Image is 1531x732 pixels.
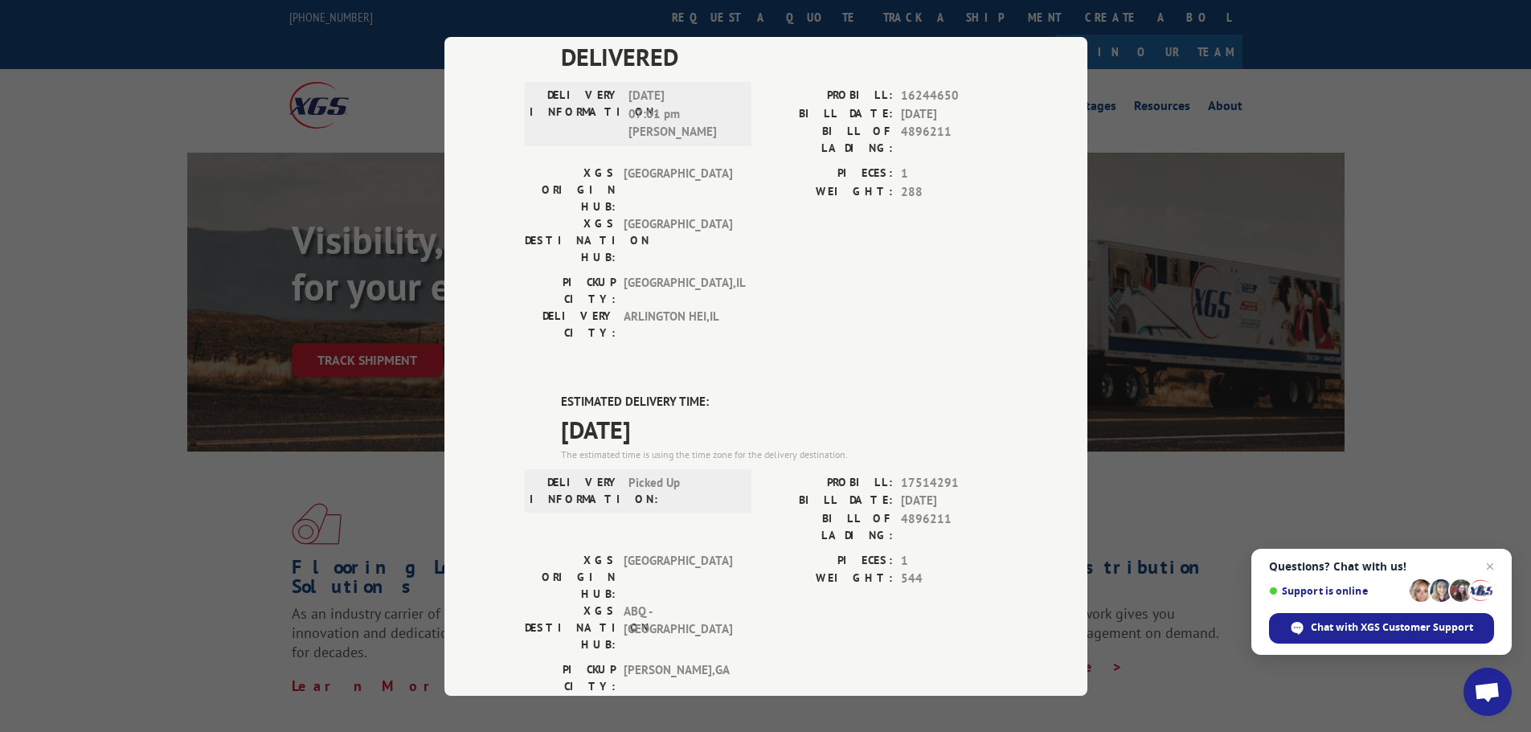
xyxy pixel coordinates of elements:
[624,274,732,308] span: [GEOGRAPHIC_DATA] , IL
[525,602,616,652] label: XGS DESTINATION HUB:
[624,660,732,694] span: [PERSON_NAME] , GA
[766,509,893,543] label: BILL OF LADING:
[525,551,616,602] label: XGS ORIGIN HUB:
[561,393,1007,411] label: ESTIMATED DELIVERY TIME:
[901,473,1007,492] span: 17514291
[561,411,1007,447] span: [DATE]
[525,660,616,694] label: PICKUP CITY:
[901,570,1007,588] span: 544
[901,87,1007,105] span: 16244650
[624,215,732,266] span: [GEOGRAPHIC_DATA]
[766,551,893,570] label: PIECES:
[525,694,616,728] label: DELIVERY CITY:
[1269,613,1494,644] span: Chat with XGS Customer Support
[624,602,732,652] span: ABQ - [GEOGRAPHIC_DATA]
[766,570,893,588] label: WEIGHT:
[766,87,893,105] label: PROBILL:
[530,473,620,507] label: DELIVERY INFORMATION:
[525,274,616,308] label: PICKUP CITY:
[628,87,737,141] span: [DATE] 07:01 pm [PERSON_NAME]
[525,308,616,341] label: DELIVERY CITY:
[1269,585,1404,597] span: Support is online
[766,123,893,157] label: BILL OF LADING:
[766,182,893,201] label: WEIGHT:
[901,492,1007,510] span: [DATE]
[901,551,1007,570] span: 1
[561,447,1007,461] div: The estimated time is using the time zone for the delivery destination.
[525,215,616,266] label: XGS DESTINATION HUB:
[766,104,893,123] label: BILL DATE:
[766,492,893,510] label: BILL DATE:
[530,87,620,141] label: DELIVERY INFORMATION:
[624,694,732,728] span: [GEOGRAPHIC_DATA] , NM
[561,39,1007,75] span: DELIVERED
[766,473,893,492] label: PROBILL:
[901,123,1007,157] span: 4896211
[766,165,893,183] label: PIECES:
[901,104,1007,123] span: [DATE]
[624,308,732,341] span: ARLINGTON HEI , IL
[901,182,1007,201] span: 288
[901,165,1007,183] span: 1
[624,165,732,215] span: [GEOGRAPHIC_DATA]
[1269,560,1494,573] span: Questions? Chat with us!
[624,551,732,602] span: [GEOGRAPHIC_DATA]
[1311,620,1473,635] span: Chat with XGS Customer Support
[1463,668,1512,716] a: Open chat
[525,165,616,215] label: XGS ORIGIN HUB:
[628,473,737,507] span: Picked Up
[901,509,1007,543] span: 4896211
